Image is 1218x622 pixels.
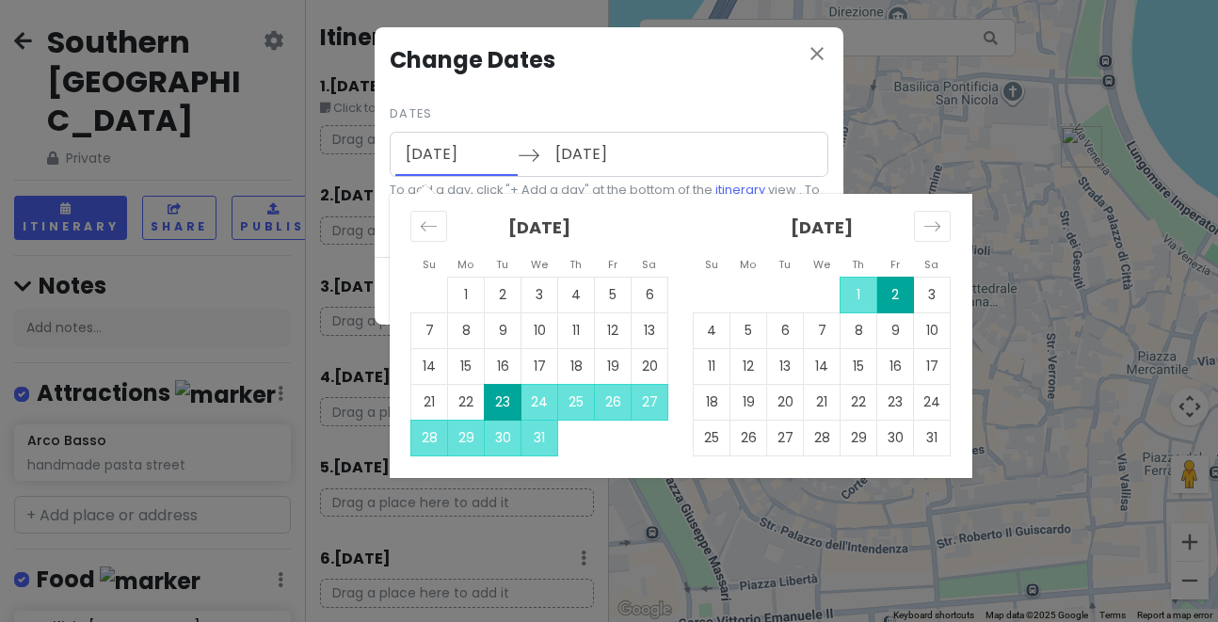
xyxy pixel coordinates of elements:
[694,384,730,420] td: Choose Sunday, January 18, 2026 as your check-in date. It’s available.
[852,257,864,272] small: Th
[767,312,804,348] td: Choose Tuesday, January 6, 2026 as your check-in date. It’s available.
[632,348,668,384] td: Choose Saturday, December 20, 2025 as your check-in date. It’s available.
[914,312,951,348] td: Choose Saturday, January 10, 2026 as your check-in date. It’s available.
[914,211,951,242] div: Move forward to switch to the next month.
[448,312,485,348] td: Choose Monday, December 8, 2025 as your check-in date. It’s available.
[521,277,558,312] td: Choose Wednesday, December 3, 2025 as your check-in date. It’s available.
[521,384,558,420] td: Selected. Wednesday, December 24, 2025
[767,384,804,420] td: Choose Tuesday, January 20, 2026 as your check-in date. It’s available.
[914,348,951,384] td: Choose Saturday, January 17, 2026 as your check-in date. It’s available.
[411,420,448,455] td: Selected. Sunday, December 28, 2025
[423,257,436,272] small: Su
[730,384,767,420] td: Choose Monday, January 19, 2026 as your check-in date. It’s available.
[694,348,730,384] td: Choose Sunday, January 11, 2026 as your check-in date. It’s available.
[390,194,972,478] div: Calendar
[715,182,765,198] a: itinerary
[841,420,877,455] td: Choose Thursday, January 29, 2026 as your check-in date. It’s available.
[877,384,914,420] td: Choose Friday, January 23, 2026 as your check-in date. It’s available.
[558,312,595,348] td: Choose Thursday, December 11, 2025 as your check-in date. It’s available.
[569,257,582,272] small: Th
[804,348,841,384] td: Choose Wednesday, January 14, 2026 as your check-in date. It’s available.
[804,420,841,455] td: Choose Wednesday, January 28, 2026 as your check-in date. It’s available.
[694,420,730,455] td: Choose Sunday, January 25, 2026 as your check-in date. It’s available.
[508,215,570,239] strong: [DATE]
[632,277,668,312] td: Choose Saturday, December 6, 2025 as your check-in date. It’s available.
[595,277,632,312] td: Choose Friday, December 5, 2025 as your check-in date. It’s available.
[694,312,730,348] td: Choose Sunday, January 4, 2026 as your check-in date. It’s available.
[804,384,841,420] td: Choose Wednesday, January 21, 2026 as your check-in date. It’s available.
[457,257,473,272] small: Mo
[806,42,828,65] i: close
[595,384,632,420] td: Selected. Friday, December 26, 2025
[521,348,558,384] td: Choose Wednesday, December 17, 2025 as your check-in date. It’s available.
[390,181,828,219] small: To add a day, click "+ Add a day" at the bottom of the view . To delete, click the menu button ne...
[485,312,521,348] td: Choose Tuesday, December 9, 2025 as your check-in date. It’s available.
[390,104,432,123] label: Dates
[813,257,830,272] small: We
[485,348,521,384] td: Choose Tuesday, December 16, 2025 as your check-in date. It’s available.
[914,384,951,420] td: Choose Saturday, January 24, 2026 as your check-in date. It’s available.
[632,312,668,348] td: Choose Saturday, December 13, 2025 as your check-in date. It’s available.
[890,257,900,272] small: Fr
[496,257,508,272] small: Tu
[914,277,951,312] td: Choose Saturday, January 3, 2026 as your check-in date. It’s available.
[877,420,914,455] td: Choose Friday, January 30, 2026 as your check-in date. It’s available.
[448,384,485,420] td: Choose Monday, December 22, 2025 as your check-in date. It’s available.
[395,133,518,176] input: Start Date
[411,312,448,348] td: Choose Sunday, December 7, 2025 as your check-in date. It’s available.
[411,384,448,420] td: Choose Sunday, December 21, 2025 as your check-in date. It’s available.
[411,348,448,384] td: Choose Sunday, December 14, 2025 as your check-in date. It’s available.
[632,384,668,420] td: Selected. Saturday, December 27, 2025
[595,312,632,348] td: Choose Friday, December 12, 2025 as your check-in date. It’s available.
[791,215,853,239] strong: [DATE]
[841,277,877,312] td: Selected. Thursday, January 1, 2026
[531,257,548,272] small: We
[841,348,877,384] td: Choose Thursday, January 15, 2026 as your check-in date. It’s available.
[448,420,485,455] td: Selected. Monday, December 29, 2025
[804,312,841,348] td: Choose Wednesday, January 7, 2026 as your check-in date. It’s available.
[390,42,828,78] h4: Change Dates
[877,277,914,312] td: Selected as end date. Friday, January 2, 2026
[448,348,485,384] td: Choose Monday, December 15, 2025 as your check-in date. It’s available.
[841,312,877,348] td: Choose Thursday, January 8, 2026 as your check-in date. It’s available.
[485,420,521,455] td: Selected. Tuesday, December 30, 2025
[740,257,756,272] small: Mo
[558,384,595,420] td: Selected. Thursday, December 25, 2025
[841,384,877,420] td: Choose Thursday, January 22, 2026 as your check-in date. It’s available.
[642,257,656,272] small: Sa
[806,42,828,69] button: Close
[595,348,632,384] td: Choose Friday, December 19, 2025 as your check-in date. It’s available.
[558,348,595,384] td: Choose Thursday, December 18, 2025 as your check-in date. It’s available.
[485,277,521,312] td: Choose Tuesday, December 2, 2025 as your check-in date. It’s available.
[558,277,595,312] td: Choose Thursday, December 4, 2025 as your check-in date. It’s available.
[410,211,447,242] div: Move backward to switch to the previous month.
[448,277,485,312] td: Choose Monday, December 1, 2025 as your check-in date. It’s available.
[767,420,804,455] td: Choose Tuesday, January 27, 2026 as your check-in date. It’s available.
[485,384,521,420] td: Selected as start date. Tuesday, December 23, 2025
[730,348,767,384] td: Choose Monday, January 12, 2026 as your check-in date. It’s available.
[767,348,804,384] td: Choose Tuesday, January 13, 2026 as your check-in date. It’s available.
[521,420,558,455] td: Selected. Wednesday, December 31, 2025
[730,420,767,455] td: Choose Monday, January 26, 2026 as your check-in date. It’s available.
[877,312,914,348] td: Choose Friday, January 9, 2026 as your check-in date. It’s available.
[914,420,951,455] td: Choose Saturday, January 31, 2026 as your check-in date. It’s available.
[778,257,791,272] small: Tu
[545,133,667,176] input: End Date
[608,257,617,272] small: Fr
[924,257,938,272] small: Sa
[730,312,767,348] td: Choose Monday, January 5, 2026 as your check-in date. It’s available.
[877,348,914,384] td: Choose Friday, January 16, 2026 as your check-in date. It’s available.
[705,257,718,272] small: Su
[521,312,558,348] td: Choose Wednesday, December 10, 2025 as your check-in date. It’s available.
